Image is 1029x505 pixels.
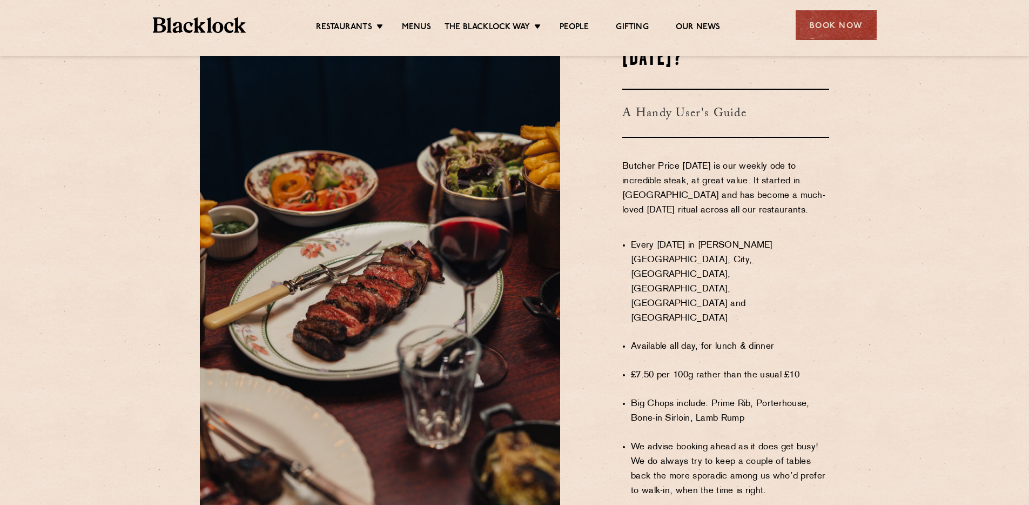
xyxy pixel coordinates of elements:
[631,440,829,499] li: We advise booking ahead as it does get busy! We do always try to keep a couple of tables back the...
[622,160,829,232] p: Butcher Price [DATE] is our weekly ode to incredible steak, at great value. It started in [GEOGRA...
[616,22,648,34] a: Gifting
[796,10,877,40] div: Book Now
[631,340,829,354] li: Available all day, for lunch & dinner
[631,238,829,326] li: Every [DATE] in [PERSON_NAME][GEOGRAPHIC_DATA], City, [GEOGRAPHIC_DATA], [GEOGRAPHIC_DATA], [GEOG...
[445,22,530,34] a: The Blacklock Way
[631,397,829,426] li: Big Chops include: Prime Rib, Porterhouse, Bone-in Sirloin, Lamb Rump
[622,89,829,138] h3: A Handy User's Guide
[316,22,372,34] a: Restaurants
[631,368,829,383] li: £7.50 per 100g rather than the usual £10
[402,22,431,34] a: Menus
[676,22,721,34] a: Our News
[153,17,246,33] img: BL_Textured_Logo-footer-cropped.svg
[560,22,589,34] a: People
